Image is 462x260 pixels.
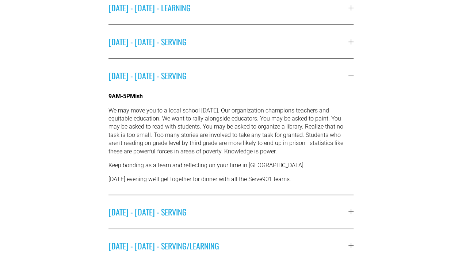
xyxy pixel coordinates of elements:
[108,70,348,81] span: [DATE] - [DATE] - SERVING
[108,92,354,195] div: [DATE] - [DATE] - SERVING
[108,240,348,252] span: [DATE] - [DATE] - SERVING/LEARNING
[108,2,348,14] span: [DATE] - [DATE] - LEARNING
[108,161,354,169] p: Keep bonding as a team and reflecting on your time in [GEOGRAPHIC_DATA].
[108,175,354,183] p: [DATE] evening we’ll get together for dinner with all the Serve901 teams.
[108,206,348,218] span: [DATE] - [DATE] - SERVING
[108,195,354,229] button: [DATE] - [DATE] - SERVING
[108,93,143,100] strong: 9AM-5PMish
[108,59,354,92] button: [DATE] - [DATE] - SERVING
[108,36,348,47] span: [DATE] - [DATE] - SERVING
[108,107,354,156] p: We may move you to a local school [DATE]. Our organization champions teachers and equitable educa...
[108,25,354,58] button: [DATE] - [DATE] - SERVING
